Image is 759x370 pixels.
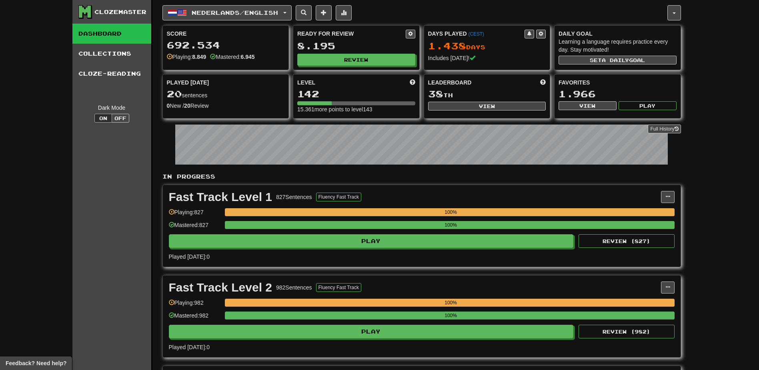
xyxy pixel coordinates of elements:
[468,31,484,37] a: (CEST)
[167,40,285,50] div: 692.534
[167,78,209,86] span: Played [DATE]
[6,359,66,367] span: Open feedback widget
[167,102,285,110] div: New / Review
[276,284,312,292] div: 982 Sentences
[162,5,292,20] button: Nederlands/English
[559,89,677,99] div: 1.966
[112,114,129,123] button: Off
[316,193,361,201] button: Fluency Fast Track
[210,53,254,61] div: Mastered:
[169,325,574,338] button: Play
[94,114,112,123] button: On
[169,344,210,350] span: Played [DATE]: 0
[296,5,312,20] button: Search sentences
[297,30,406,38] div: Ready for Review
[559,101,617,110] button: View
[602,57,629,63] span: a daily
[428,88,443,99] span: 38
[297,41,415,51] div: 8.195
[428,102,546,111] button: View
[559,78,677,86] div: Favorites
[648,125,681,133] a: Full History
[162,173,681,181] p: In Progress
[316,5,332,20] button: Add sentence to collection
[297,89,415,99] div: 142
[227,221,675,229] div: 100%
[579,234,675,248] button: Review (827)
[428,41,546,51] div: Day s
[428,78,472,86] span: Leaderboard
[410,78,415,86] span: Score more points to level up
[167,53,206,61] div: Playing:
[428,89,546,99] div: th
[169,221,221,234] div: Mastered: 827
[297,54,415,66] button: Review
[78,104,145,112] div: Dark Mode
[428,54,546,62] div: Includes [DATE]!
[169,234,574,248] button: Play
[167,88,182,99] span: 20
[540,78,546,86] span: This week in points, UTC
[184,103,190,109] strong: 20
[559,56,677,64] button: Seta dailygoal
[428,40,466,51] span: 1.438
[559,30,677,38] div: Daily Goal
[72,44,151,64] a: Collections
[579,325,675,338] button: Review (982)
[192,9,278,16] span: Nederlands / English
[169,299,221,312] div: Playing: 982
[169,312,221,325] div: Mastered: 982
[169,253,210,260] span: Played [DATE]: 0
[167,30,285,38] div: Score
[72,64,151,84] a: Cloze-Reading
[169,208,221,221] div: Playing: 827
[227,208,675,216] div: 100%
[316,283,361,292] button: Fluency Fast Track
[559,38,677,54] div: Learning a language requires practice every day. Stay motivated!
[167,89,285,99] div: sentences
[227,312,675,320] div: 100%
[619,101,677,110] button: Play
[297,105,415,113] div: 15.361 more points to level 143
[241,54,255,60] strong: 6.945
[169,191,272,203] div: Fast Track Level 1
[336,5,352,20] button: More stats
[167,103,170,109] strong: 0
[297,78,315,86] span: Level
[192,54,206,60] strong: 8.849
[94,8,146,16] div: Clozemaster
[428,30,525,38] div: Days Played
[72,24,151,44] a: Dashboard
[227,299,675,307] div: 100%
[169,282,272,294] div: Fast Track Level 2
[276,193,312,201] div: 827 Sentences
